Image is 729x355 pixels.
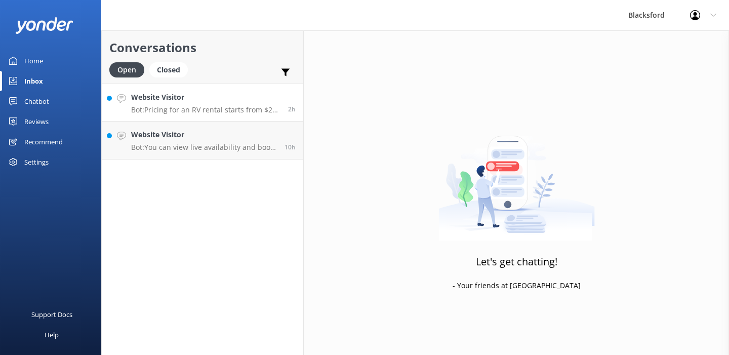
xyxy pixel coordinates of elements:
[149,64,193,75] a: Closed
[285,143,296,151] span: Sep 07 2025 10:28pm (UTC -06:00) America/Chihuahua
[131,92,280,103] h4: Website Visitor
[131,105,280,114] p: Bot: Pricing for an RV rental starts from $275 per day. For a 9-day rental, you would calculate t...
[15,17,73,34] img: yonder-white-logo.png
[24,132,63,152] div: Recommend
[453,280,581,291] p: - Your friends at [GEOGRAPHIC_DATA]
[24,111,49,132] div: Reviews
[109,62,144,77] div: Open
[31,304,72,325] div: Support Docs
[476,254,557,270] h3: Let's get chatting!
[24,51,43,71] div: Home
[109,38,296,57] h2: Conversations
[438,114,595,241] img: artwork of a man stealing a conversation from at giant smartphone
[45,325,59,345] div: Help
[149,62,188,77] div: Closed
[131,143,277,152] p: Bot: You can view live availability and book your RV online by visiting [URL][DOMAIN_NAME]. You c...
[24,71,43,91] div: Inbox
[102,122,303,160] a: Website VisitorBot:You can view live availability and book your RV online by visiting [URL][DOMAI...
[288,105,296,113] span: Sep 08 2025 06:30am (UTC -06:00) America/Chihuahua
[24,91,49,111] div: Chatbot
[24,152,49,172] div: Settings
[131,129,277,140] h4: Website Visitor
[102,84,303,122] a: Website VisitorBot:Pricing for an RV rental starts from $275 per day. For a 9-day rental, you wou...
[109,64,149,75] a: Open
